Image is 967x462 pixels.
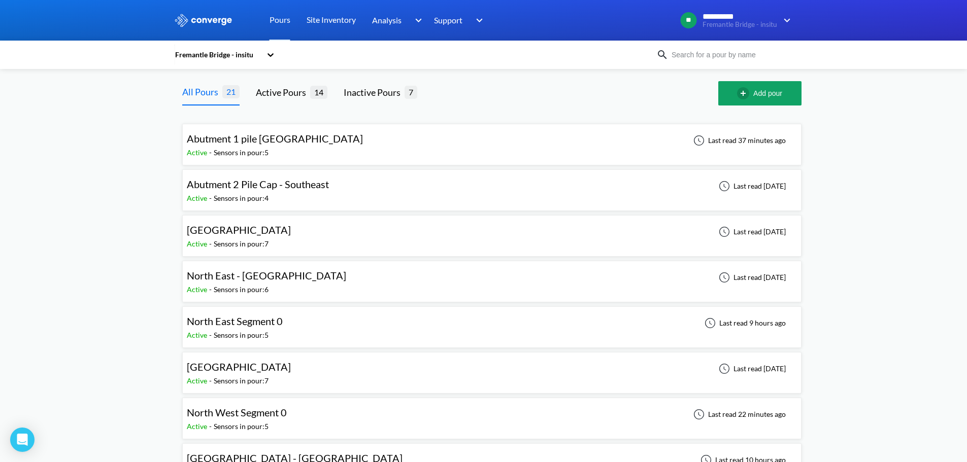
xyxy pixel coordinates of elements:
div: Sensors in pour: 7 [214,238,269,250]
span: Active [187,285,209,294]
span: [GEOGRAPHIC_DATA] [187,224,291,236]
span: Active [187,331,209,339]
span: Active [187,422,209,431]
span: 7 [405,86,417,98]
span: - [209,194,214,202]
a: Abutment 2 Pile Cap - SoutheastActive-Sensors in pour:4Last read [DATE] [182,181,802,190]
span: Fremantle Bridge - insitu [703,21,777,28]
a: North East - [GEOGRAPHIC_DATA]Active-Sensors in pour:6Last read [DATE] [182,272,802,281]
img: downArrow.svg [777,14,793,26]
span: 21 [222,85,240,98]
input: Search for a pour by name [669,49,791,60]
div: Last read 22 minutes ago [688,408,789,420]
div: Sensors in pour: 5 [214,421,269,432]
img: add-circle-outline.svg [737,87,753,99]
div: Last read 37 minutes ago [688,134,789,147]
div: Fremantle Bridge - insitu [174,49,261,60]
a: North West Segment 0Active-Sensors in pour:5Last read 22 minutes ago [182,409,802,418]
span: - [209,285,214,294]
span: North West Segment 0 [187,406,287,418]
a: Abutment 1 pile [GEOGRAPHIC_DATA]Active-Sensors in pour:5Last read 37 minutes ago [182,135,802,144]
div: Last read [DATE] [713,226,789,238]
span: North East - [GEOGRAPHIC_DATA] [187,269,346,281]
div: Sensors in pour: 4 [214,193,269,204]
span: Active [187,148,209,157]
span: Analysis [372,14,402,26]
div: Sensors in pour: 5 [214,147,269,158]
span: Active [187,239,209,248]
span: - [209,376,214,385]
div: Inactive Pours [344,85,405,99]
span: 14 [310,86,327,98]
img: downArrow.svg [470,14,486,26]
span: - [209,331,214,339]
span: Support [434,14,462,26]
div: Last read [DATE] [713,180,789,192]
span: Abutment 1 pile [GEOGRAPHIC_DATA] [187,132,363,145]
a: [GEOGRAPHIC_DATA]Active-Sensors in pour:7Last read [DATE] [182,364,802,372]
div: Active Pours [256,85,310,99]
div: Last read 9 hours ago [699,317,789,329]
span: - [209,148,214,157]
a: [GEOGRAPHIC_DATA]Active-Sensors in pour:7Last read [DATE] [182,227,802,235]
img: icon-search.svg [656,49,669,61]
span: North East Segment 0 [187,315,283,327]
button: Add pour [718,81,802,105]
span: [GEOGRAPHIC_DATA] [187,361,291,373]
span: Active [187,376,209,385]
div: Open Intercom Messenger [10,428,35,452]
a: North East Segment 0Active-Sensors in pour:5Last read 9 hours ago [182,318,802,327]
div: Sensors in pour: 6 [214,284,269,295]
img: downArrow.svg [408,14,424,26]
img: logo_ewhite.svg [174,14,233,27]
div: Sensors in pour: 5 [214,330,269,341]
span: - [209,422,214,431]
div: Last read [DATE] [713,271,789,283]
span: Active [187,194,209,202]
div: Last read [DATE] [713,363,789,375]
div: Sensors in pour: 7 [214,375,269,386]
span: - [209,239,214,248]
span: Abutment 2 Pile Cap - Southeast [187,178,329,190]
div: All Pours [182,85,222,99]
